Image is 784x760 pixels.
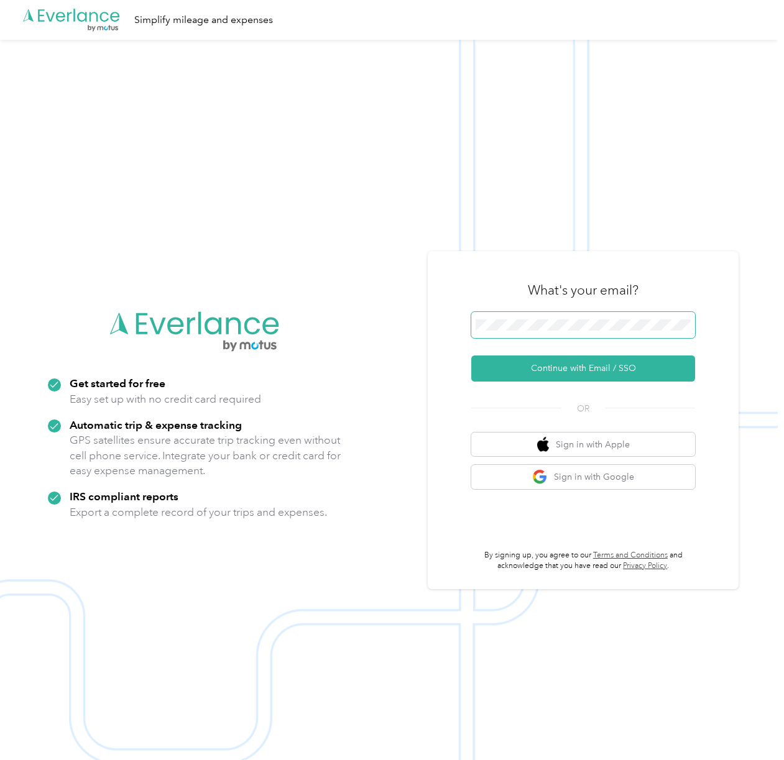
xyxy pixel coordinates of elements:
[593,551,668,560] a: Terms and Conditions
[70,391,261,407] p: Easy set up with no credit card required
[471,465,695,489] button: google logoSign in with Google
[623,561,667,570] a: Privacy Policy
[528,282,639,299] h3: What's your email?
[70,505,327,520] p: Export a complete record of your trips and expenses.
[537,437,550,452] img: apple logo
[70,418,242,431] strong: Automatic trip & expense tracking
[471,550,695,572] p: By signing up, you agree to our and acknowledge that you have read our .
[471,355,695,382] button: Continue with Email / SSO
[70,433,341,478] p: GPS satellites ensure accurate trip tracking even without cell phone service. Integrate your bank...
[532,469,548,485] img: google logo
[70,377,165,390] strong: Get started for free
[561,402,605,415] span: OR
[70,490,178,503] strong: IRS compliant reports
[471,433,695,457] button: apple logoSign in with Apple
[134,12,273,28] div: Simplify mileage and expenses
